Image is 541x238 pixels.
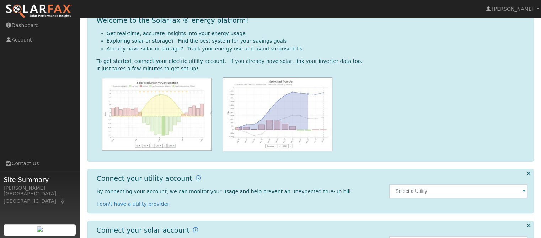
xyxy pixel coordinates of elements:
span: Site Summary [4,175,76,184]
img: SolarFax [5,4,72,19]
span: [PERSON_NAME] [492,6,534,12]
li: Already have solar or storage? Track your energy use and avoid surprise bills [107,45,528,53]
div: To get started, connect your electric utility account. If you already have solar, link your inver... [97,58,528,65]
div: It just takes a few minutes to get set up! [97,65,528,72]
span: By connecting your account, we can monitor your usage and help prevent an unexpected true-up bill. [97,189,352,194]
div: [GEOGRAPHIC_DATA], [GEOGRAPHIC_DATA] [4,190,76,205]
input: Select a Utility [389,184,527,198]
div: [PERSON_NAME] [4,184,76,192]
h1: Welcome to the SolarFax ® energy platform! [97,16,248,25]
h1: Connect your solar account [97,226,189,234]
img: retrieve [37,226,43,232]
a: I don't have a utility provider [97,201,169,207]
a: Map [60,198,66,204]
li: Get real-time, accurate insights into your energy usage [107,30,528,37]
h1: Connect your utility account [97,174,192,183]
li: Exploring solar or storage? Find the best system for your savings goals [107,37,528,45]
